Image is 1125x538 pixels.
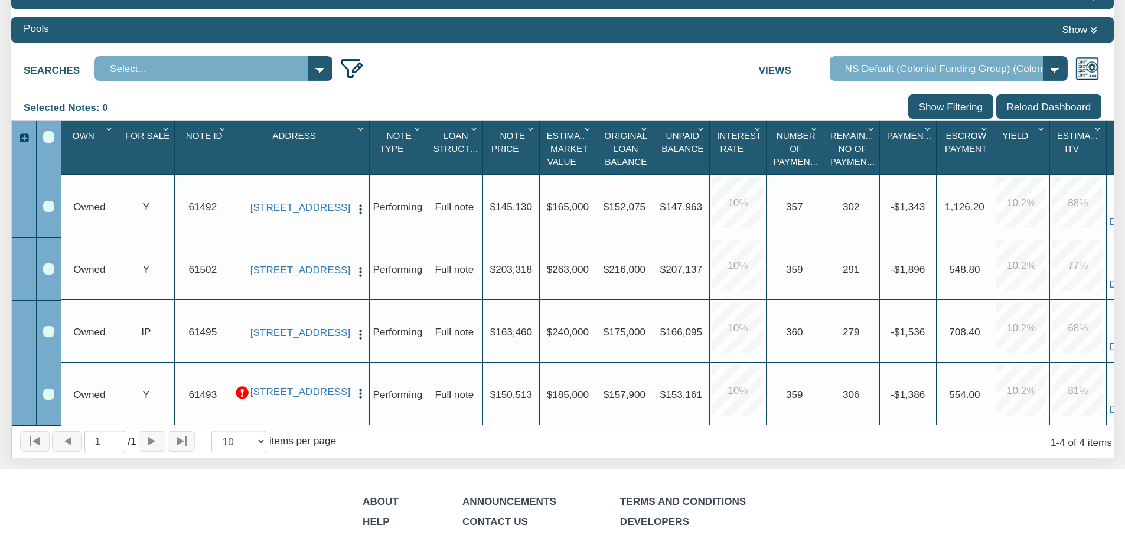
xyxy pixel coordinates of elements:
div: Sort None [1053,125,1106,170]
span: Yield [1002,131,1028,141]
span: Announcements [462,495,556,507]
div: Sort None [940,125,993,170]
span: $150,513 [490,389,532,400]
div: Note Id Sort None [178,125,231,170]
div: Unpaid Balance Sort None [656,125,709,170]
span: -$1,343 [891,201,925,213]
span: 1 [128,434,136,448]
div: Remaining No Of Payments Sort None [826,125,879,170]
div: Select All [43,131,54,142]
span: Y [143,263,149,275]
div: Sort None [769,125,823,170]
div: Sort None [543,125,596,170]
div: Column Menu [751,121,765,135]
span: $240,000 [547,326,589,338]
span: 548.80 [949,263,980,275]
span: Performing [373,326,422,338]
div: 10.2 [996,365,1046,416]
div: Row 2, Row Selection Checkbox [43,263,54,275]
abbr: of [128,435,131,447]
div: Sort None [64,125,118,170]
span: $216,000 [604,263,645,275]
div: Column Menu [694,121,708,135]
span: $163,460 [490,326,532,338]
div: 81.0 [1052,365,1103,416]
span: Full note [435,389,474,400]
span: $152,075 [604,201,645,213]
span: Number Of Payments [774,131,822,167]
span: 279 [843,326,860,338]
a: 7118 Heron, Houston, TX, 77087 [250,327,350,339]
a: 712 Ave M, S. Houston, TX, 77587 [250,386,350,398]
span: 61495 [189,326,217,338]
div: Sort None [121,125,174,170]
div: Estimated Itv Sort None [1053,125,1106,170]
div: Expand All [12,131,36,145]
span: 61492 [189,201,217,213]
div: Row 3, Row Selection Checkbox [43,326,54,337]
div: 10.0 [712,240,763,291]
div: Column Menu [411,121,425,135]
span: items per page [269,435,336,446]
span: 291 [843,263,860,275]
span: 1 4 of 4 items [1051,436,1112,448]
div: Number Of Payments Sort None [769,125,823,170]
span: $166,095 [660,326,702,338]
div: Sort None [883,125,936,170]
div: Sort None [373,125,426,170]
span: Performing [373,263,422,275]
div: Sort None [656,125,709,170]
div: Sort None [429,125,482,170]
input: Reload Dashboard [996,94,1101,119]
a: Terms and Conditions [620,495,746,507]
span: Estimated Market Value [547,131,598,167]
a: Developers [620,516,689,527]
div: Row 4, Row Selection Checkbox [43,389,54,400]
span: $145,130 [490,201,532,213]
div: 68.0 [1052,302,1103,353]
span: Own [73,131,94,141]
span: Unpaid Balance [661,131,703,154]
span: $175,000 [604,326,645,338]
div: Column Menu [354,121,368,135]
div: 10.2 [996,302,1046,353]
span: IP [141,326,151,338]
img: edit_filter_icon.png [340,56,364,81]
div: 10.2 [996,240,1046,291]
div: Original Loan Balance Sort None [599,125,653,170]
div: Pools [24,21,49,35]
span: $157,900 [604,389,645,400]
div: Column Menu [468,121,481,135]
div: Sort None [713,125,766,170]
span: 360 [786,326,803,338]
span: -$1,386 [891,389,925,400]
button: Press to open the note menu [354,264,367,278]
span: 554.00 [949,389,980,400]
span: Address [272,131,316,141]
span: $263,000 [547,263,589,275]
span: $147,963 [660,201,702,213]
div: Sort None [486,125,539,170]
div: Escrow Payment Sort None [940,125,993,170]
button: Show [1058,21,1101,38]
button: Press to open the note menu [354,386,367,400]
div: Own Sort None [64,125,118,170]
span: $185,000 [547,389,589,400]
span: -$1,896 [891,263,925,275]
div: Column Menu [159,121,173,135]
div: Column Menu [865,121,878,135]
span: Y [143,201,149,213]
span: For Sale [125,131,169,141]
img: cell-menu.png [354,203,367,216]
div: 10.0 [712,365,763,416]
div: Loan Structure Sort None [429,125,482,170]
span: Performing [373,201,422,213]
div: 10.0 [712,302,763,353]
div: 77.0 [1052,240,1103,291]
input: Selected page [84,431,126,452]
span: $207,137 [660,263,702,275]
span: -$1,536 [891,326,925,338]
div: Sort None [996,125,1049,170]
div: Column Menu [978,121,992,135]
div: Address Sort None [234,125,369,170]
